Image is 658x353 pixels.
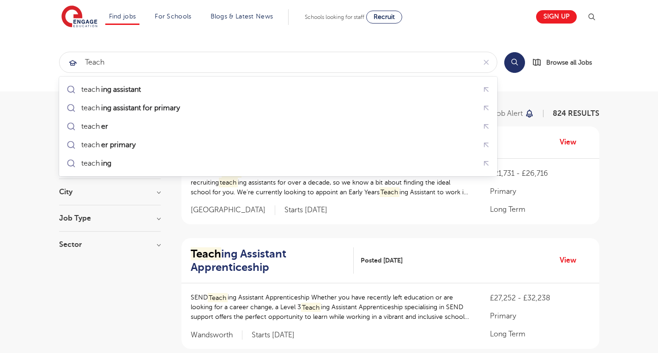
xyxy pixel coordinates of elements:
ul: Submit [63,80,494,173]
div: Submit [59,52,497,73]
p: Primary [490,311,590,322]
a: Recruit [366,11,402,24]
span: Posted [DATE] [361,256,403,265]
mark: ing [100,158,113,169]
span: Wandsworth [191,330,242,340]
p: SEND ing Assistant Apprenticeship Whether you have recently left education or are looking for a c... [191,293,472,322]
p: Primary [490,186,590,197]
a: View [560,254,583,266]
a: View [560,136,583,148]
p: Early Years ing Assistant Job description: At Engage Education, we’ve specialised in recruiting i... [191,168,472,197]
span: Schools looking for staff [305,14,364,20]
p: Long Term [490,329,590,340]
button: Fill query with "teacher primary" [479,138,493,152]
div: teach [81,103,181,113]
button: Fill query with "teacher" [479,120,493,134]
a: Browse all Jobs [532,57,599,68]
a: Blogs & Latest News [211,13,273,20]
p: Starts [DATE] [252,330,295,340]
div: teach [81,122,109,131]
button: Search [504,52,525,73]
img: Engage Education [61,6,97,29]
a: Find jobs [109,13,136,20]
mark: er [100,121,109,132]
button: Fill query with "teaching assistant" [479,83,493,97]
mark: ing assistant for primary [100,102,181,114]
div: teach [81,159,113,168]
a: Teaching Assistant Apprenticeship [191,247,354,274]
mark: Teach [208,293,228,303]
h3: City [59,188,161,196]
p: Long Term [490,204,590,215]
button: Fill query with "teaching assistant for primary" [479,101,493,115]
mark: Teach [301,303,321,312]
p: Save job alert [475,110,523,117]
button: Fill query with "teaching" [479,156,493,171]
button: Save job alert [475,110,535,117]
a: For Schools [155,13,191,20]
mark: teach [219,178,238,187]
input: Submit [60,52,476,72]
span: Recruit [374,13,395,20]
div: teach [81,140,137,150]
button: Clear [476,52,497,72]
mark: Teach [191,247,221,260]
h3: Job Type [59,215,161,222]
mark: Teach [380,187,400,197]
h2: ing Assistant Apprenticeship [191,247,347,274]
p: £21,731 - £26,716 [490,168,590,179]
mark: er primary [100,139,137,150]
p: £27,252 - £32,238 [490,293,590,304]
div: teach [81,85,142,94]
a: Sign up [536,10,577,24]
span: [GEOGRAPHIC_DATA] [191,205,275,215]
mark: ing assistant [100,84,142,95]
span: 824 RESULTS [553,109,599,118]
h3: Sector [59,241,161,248]
span: Browse all Jobs [546,57,592,68]
p: Starts [DATE] [284,205,327,215]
